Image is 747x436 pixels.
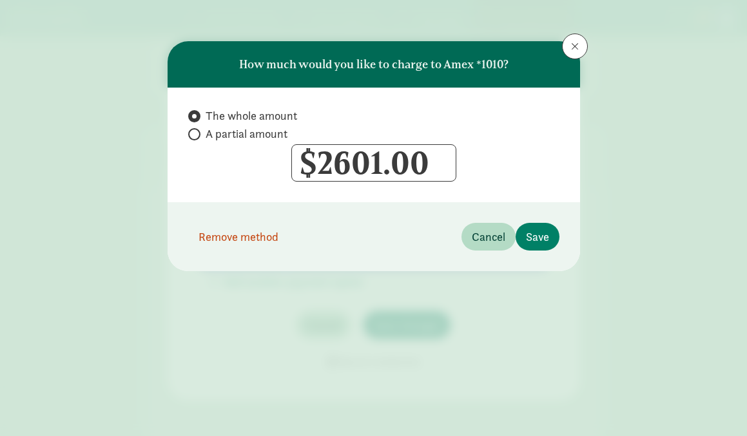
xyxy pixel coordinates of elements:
button: Save [516,223,559,251]
button: Remove method [188,223,289,251]
button: Cancel [461,223,516,251]
span: The whole amount [206,108,297,124]
span: A partial amount [206,126,287,142]
span: Remove method [199,228,278,245]
span: Save [526,228,549,245]
span: Cancel [472,228,505,245]
h6: How much would you like to charge to Amex *1010? [239,58,509,71]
